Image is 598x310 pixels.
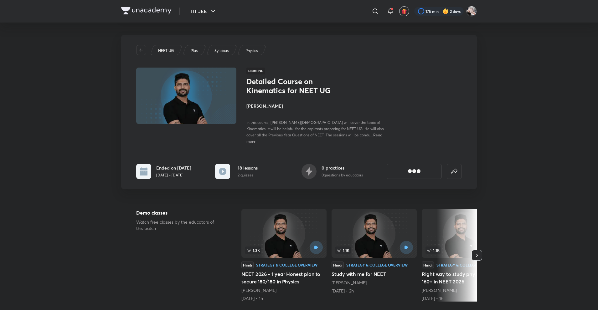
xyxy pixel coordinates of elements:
[156,172,191,178] p: [DATE] - [DATE]
[322,165,363,171] h6: 0 practices
[246,68,265,74] span: Hinglish
[447,164,462,179] button: false
[332,280,367,286] a: [PERSON_NAME]
[241,295,327,302] div: 23rd Mar • 1h
[121,7,172,16] a: Company Logo
[332,209,417,294] a: 1.1KHindiStrategy & College OverviewStudy with me for NEET[PERSON_NAME][DATE] • 2h
[422,262,434,268] div: Hindi
[246,132,382,144] span: Read more
[332,262,344,268] div: Hindi
[157,48,175,53] a: NEET UG
[387,164,442,179] button: [object Object]
[190,48,199,53] a: Plus
[422,209,507,302] a: Right way to study physics & score 160+ in NEET 2026
[246,77,349,95] h1: Detailed Course on Kinematics for NEET UG
[136,219,221,231] p: Watch free classes by the educators of this batch
[238,165,258,171] h6: 18 lessons
[245,48,258,53] p: Physics
[332,288,417,294] div: 26th Mar • 2h
[422,270,507,285] h5: Right way to study physics & score 160+ in NEET 2026
[332,209,417,294] a: Study with me for NEET
[322,172,363,178] p: 0 questions by educators
[401,8,407,14] img: avatar
[135,67,237,125] img: Thumbnail
[246,103,387,109] h4: [PERSON_NAME]
[238,172,258,178] p: 2 quizzes
[245,246,261,254] span: 1.3K
[187,5,221,18] button: IIT JEE
[466,6,477,17] img: Navin Raj
[245,48,259,53] a: Physics
[422,287,457,293] a: [PERSON_NAME]
[121,7,172,14] img: Company Logo
[399,6,409,16] button: avatar
[422,295,507,302] div: 23rd May • 1h
[214,48,229,53] p: Syllabus
[241,262,254,268] div: Hindi
[136,209,221,216] h5: Demo classes
[241,209,327,302] a: NEET 2026 - 1 year Honest plan to secure 180/180 in Physics
[256,263,317,267] div: Strategy & College Overview
[241,270,327,285] h5: NEET 2026 - 1 year Honest plan to secure 180/180 in Physics
[246,120,384,137] span: In this course, [PERSON_NAME][DEMOGRAPHIC_DATA] will cover the topic of Kinematics. It will be he...
[156,165,191,171] h6: Ended on [DATE]
[442,8,449,14] img: streak
[158,48,174,53] p: NEET UG
[241,287,327,293] div: Prateek Jain
[214,48,230,53] a: Syllabus
[422,287,507,293] div: Prateek Jain
[332,270,417,278] h5: Study with me for NEET
[191,48,198,53] p: Plus
[241,287,276,293] a: [PERSON_NAME]
[335,246,351,254] span: 1.1K
[425,246,441,254] span: 1.1K
[332,280,417,286] div: Prateek Jain
[422,209,507,302] a: 1.1KHindiStrategy & College OverviewRight way to study physics & score 160+ in NEET 2026[PERSON_N...
[436,263,498,267] div: Strategy & College Overview
[241,209,327,302] a: 1.3KHindiStrategy & College OverviewNEET 2026 - 1 year Honest plan to secure 180/180 in Physics[P...
[346,263,408,267] div: Strategy & College Overview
